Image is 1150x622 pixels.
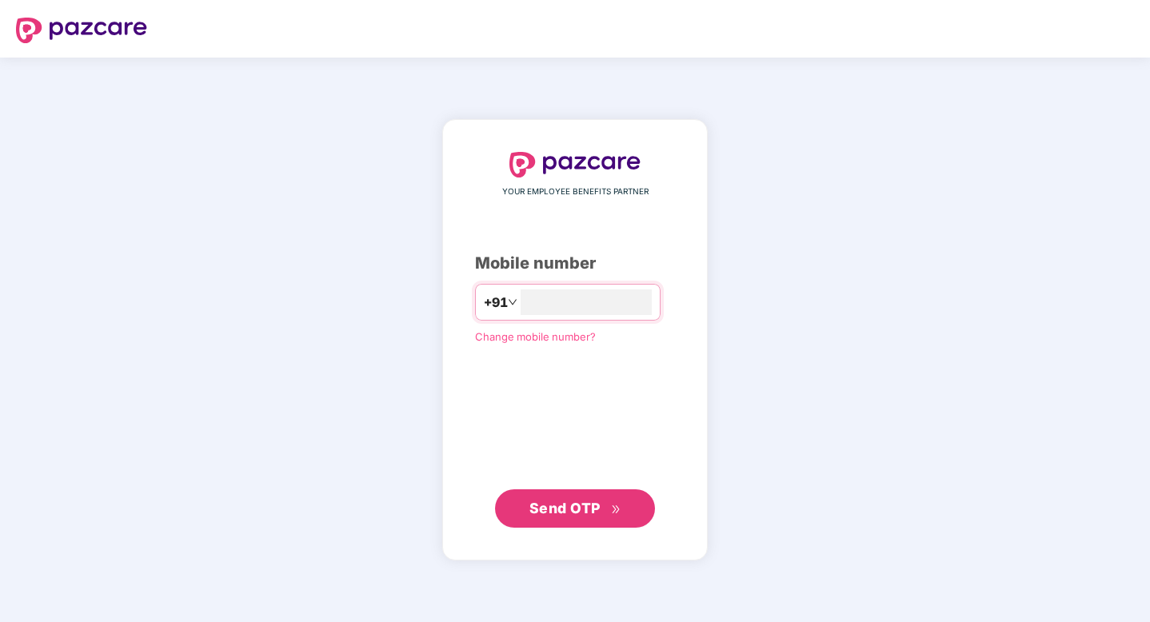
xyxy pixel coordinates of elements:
[611,504,621,515] span: double-right
[16,18,147,43] img: logo
[502,185,649,198] span: YOUR EMPLOYEE BENEFITS PARTNER
[529,500,601,516] span: Send OTP
[484,293,508,313] span: +91
[509,152,641,177] img: logo
[495,489,655,528] button: Send OTPdouble-right
[475,330,596,343] a: Change mobile number?
[475,251,675,276] div: Mobile number
[508,297,517,307] span: down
